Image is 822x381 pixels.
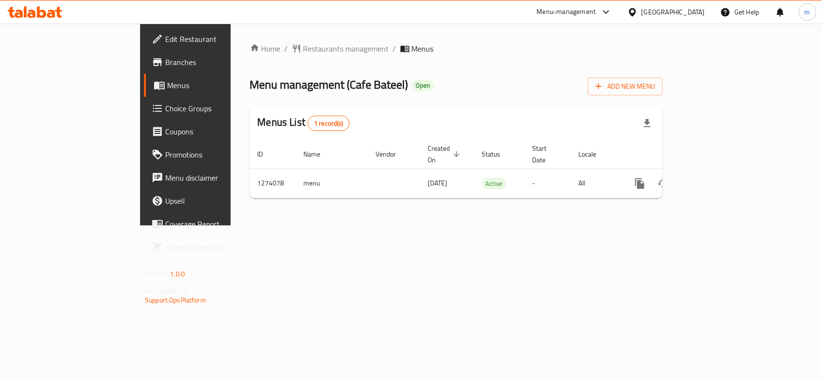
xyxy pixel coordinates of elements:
[571,169,621,198] td: All
[144,143,277,166] a: Promotions
[296,169,368,198] td: menu
[537,6,596,18] div: Menu-management
[165,103,270,114] span: Choice Groups
[304,148,333,160] span: Name
[303,43,389,54] span: Restaurants management
[805,7,810,17] span: m
[144,27,277,51] a: Edit Restaurant
[165,33,270,45] span: Edit Restaurant
[412,43,434,54] span: Menus
[165,56,270,68] span: Branches
[596,80,655,92] span: Add New Menu
[250,74,408,95] span: Menu management ( Cafe Bateel )
[165,126,270,137] span: Coupons
[165,149,270,160] span: Promotions
[482,148,513,160] span: Status
[145,294,206,306] a: Support.OpsPlatform
[144,236,277,259] a: Grocery Checklist
[165,172,270,184] span: Menu disclaimer
[145,284,189,297] span: Get support on:
[165,195,270,207] span: Upsell
[308,116,350,131] div: Total records count
[144,51,277,74] a: Branches
[428,177,448,189] span: [DATE]
[621,140,729,169] th: Actions
[144,212,277,236] a: Coverage Report
[308,119,349,128] span: 1 record(s)
[144,74,277,97] a: Menus
[412,81,434,90] span: Open
[636,112,659,135] div: Export file
[258,115,350,131] h2: Menus List
[250,43,663,54] nav: breadcrumb
[588,78,663,95] button: Add New Menu
[167,79,270,91] span: Menus
[165,241,270,253] span: Grocery Checklist
[144,189,277,212] a: Upsell
[428,143,463,166] span: Created On
[525,169,571,198] td: -
[165,218,270,230] span: Coverage Report
[250,140,729,198] table: enhanced table
[412,80,434,92] div: Open
[292,43,389,54] a: Restaurants management
[376,148,409,160] span: Vendor
[482,178,507,189] span: Active
[145,268,169,280] span: Version:
[393,43,396,54] li: /
[628,172,652,195] button: more
[144,120,277,143] a: Coupons
[652,172,675,195] button: Change Status
[285,43,288,54] li: /
[579,148,609,160] span: Locale
[144,166,277,189] a: Menu disclaimer
[641,7,705,17] div: [GEOGRAPHIC_DATA]
[533,143,560,166] span: Start Date
[170,268,185,280] span: 1.0.0
[258,148,276,160] span: ID
[144,97,277,120] a: Choice Groups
